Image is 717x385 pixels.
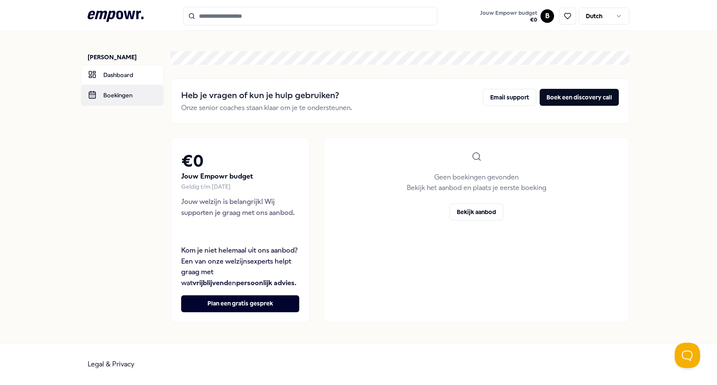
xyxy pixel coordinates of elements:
a: Boekingen [81,85,164,105]
strong: persoonlijk advies [236,279,295,287]
button: Plan een gratis gesprek [181,295,299,312]
button: Email support [483,89,536,106]
button: Boek een discovery call [540,89,619,106]
div: Geldig t/m [DATE] [181,182,299,191]
span: Jouw Empowr budget [480,10,537,16]
p: Kom je niet helemaal uit ons aanbod? Een van onze welzijnsexperts helpt graag met wat en . [181,245,299,288]
a: Legal & Privacy [88,360,135,368]
p: Onze senior coaches staan klaar om je te ondersteunen. [181,102,352,113]
a: Email support [483,89,536,113]
a: Jouw Empowr budget€0 [477,7,541,25]
a: Dashboard [81,65,164,85]
h2: € 0 [181,148,299,175]
span: € 0 [480,16,537,23]
button: Jouw Empowr budget€0 [478,8,539,25]
p: Jouw welzijn is belangrijk! Wij supporten je graag met ons aanbod. [181,196,299,218]
strong: vrijblijvend [193,279,228,287]
p: Geen boekingen gevonden Bekijk het aanbod en plaats je eerste boeking [407,172,546,193]
p: [PERSON_NAME] [88,53,164,61]
p: Jouw Empowr budget [181,171,299,182]
input: Search for products, categories or subcategories [183,7,437,25]
button: B [541,9,554,23]
button: Bekijk aanbod [450,203,503,220]
iframe: Help Scout Beacon - Open [675,343,700,368]
h2: Heb je vragen of kun je hulp gebruiken? [181,89,352,102]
